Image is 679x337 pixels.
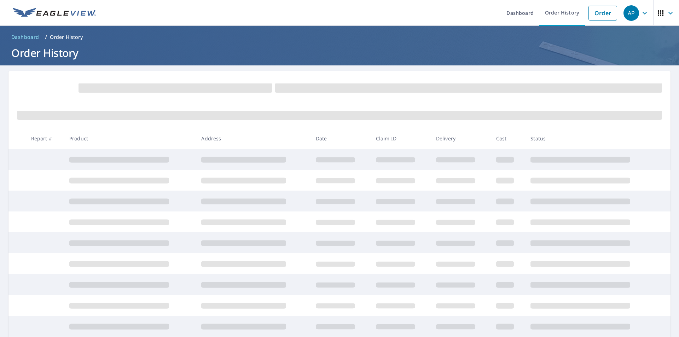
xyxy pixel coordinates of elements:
[25,128,64,149] th: Report #
[8,31,42,43] a: Dashboard
[525,128,657,149] th: Status
[623,5,639,21] div: AP
[491,128,525,149] th: Cost
[588,6,617,21] a: Order
[13,8,96,18] img: EV Logo
[50,34,83,41] p: Order History
[11,34,39,41] span: Dashboard
[370,128,430,149] th: Claim ID
[196,128,310,149] th: Address
[310,128,370,149] th: Date
[64,128,196,149] th: Product
[8,46,671,60] h1: Order History
[45,33,47,41] li: /
[430,128,491,149] th: Delivery
[8,31,671,43] nav: breadcrumb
